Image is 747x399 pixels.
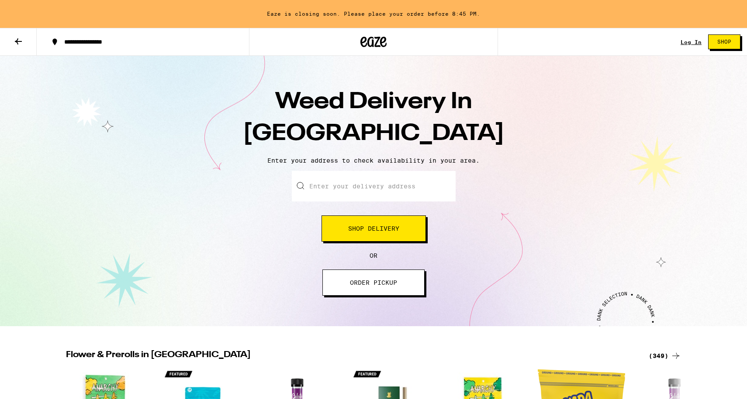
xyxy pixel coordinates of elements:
[322,269,425,296] button: ORDER PICKUP
[66,351,638,361] h2: Flower & Prerolls in [GEOGRAPHIC_DATA]
[350,280,397,286] span: ORDER PICKUP
[370,252,377,259] span: OR
[322,215,426,242] button: Shop Delivery
[221,86,526,150] h1: Weed Delivery In
[717,39,731,44] span: Shop
[708,34,740,49] button: Shop
[348,225,399,232] span: Shop Delivery
[702,34,747,49] a: Shop
[243,123,505,145] span: [GEOGRAPHIC_DATA]
[681,39,702,45] a: Log In
[649,351,681,361] a: (349)
[292,171,456,201] input: Enter your delivery address
[9,157,738,164] p: Enter your address to check availability in your area.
